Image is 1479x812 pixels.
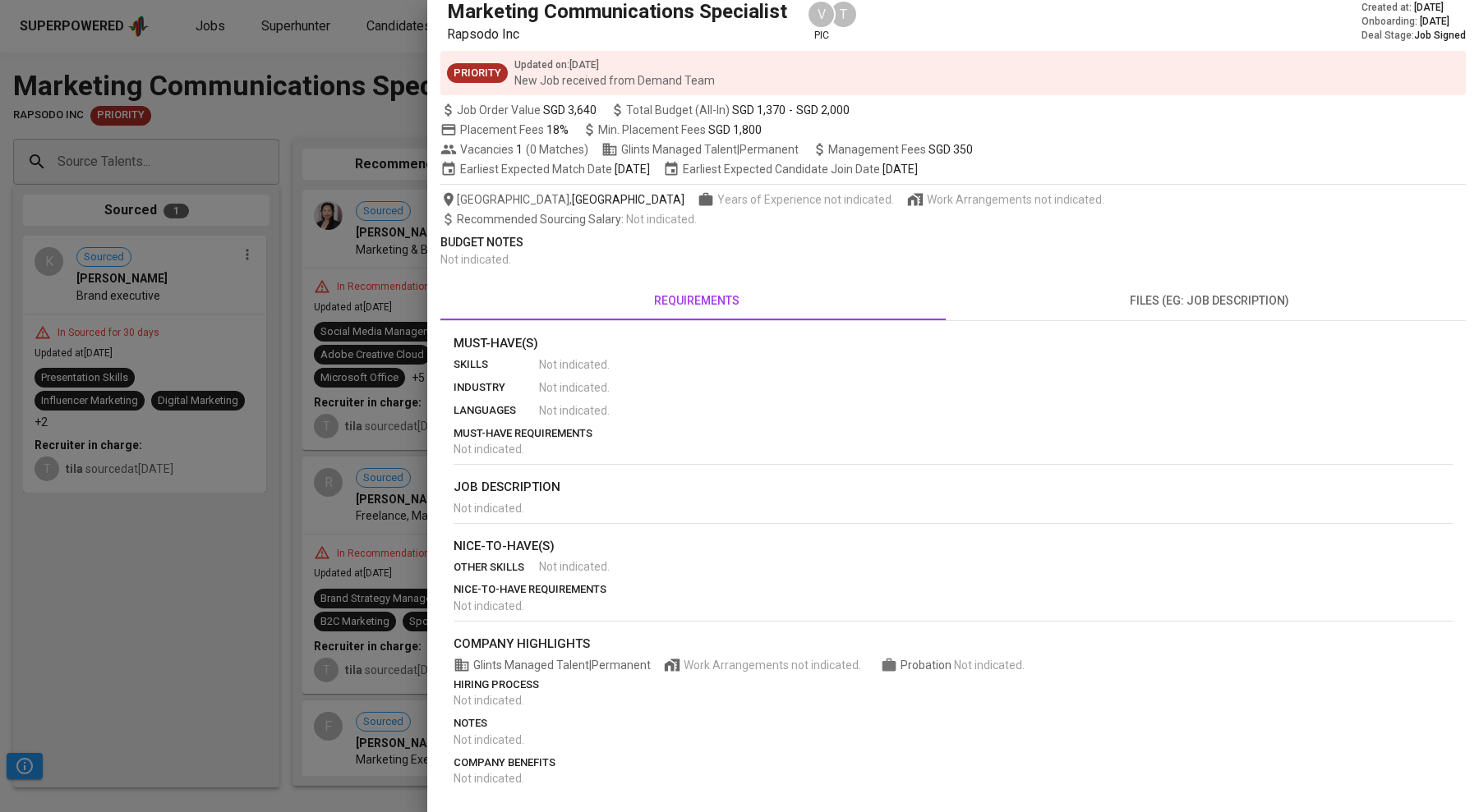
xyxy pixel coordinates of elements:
[684,657,861,673] span: Work Arrangements not indicated.
[539,379,610,396] span: Not indicated .
[539,356,610,373] span: Not indicated .
[1414,1,1444,15] span: [DATE]
[440,161,650,177] span: Earliest Expected Match Date
[572,191,684,208] span: [GEOGRAPHIC_DATA]
[663,161,918,177] span: Earliest Expected Candidate Join Date
[954,658,1025,672] span: Not indicated .
[454,379,539,396] p: industry
[828,143,973,156] span: Management Fees
[601,141,799,158] span: Glints Managed Talent | Permanent
[454,733,524,746] span: Not indicated .
[1414,30,1466,41] span: Job Signed
[539,558,610,575] span: Not indicated .
[454,356,539,373] p: skills
[1362,1,1466,15] div: Created at :
[454,443,524,456] span: Not indicated .
[454,502,524,515] span: Not indicated .
[514,141,523,158] span: 1
[454,559,539,576] p: other skills
[927,191,1104,208] span: Work Arrangements not indicated.
[454,599,524,612] span: Not indicated .
[514,57,715,72] p: Updated on : [DATE]
[546,123,569,136] span: 18%
[454,772,524,785] span: Not indicated .
[460,123,569,136] span: Placement Fees
[732,102,786,118] span: SGD 1,370
[539,402,610,419] span: Not indicated .
[454,537,1453,556] p: nice-to-have(s)
[1420,15,1449,29] span: [DATE]
[454,715,1453,732] p: notes
[454,334,1453,353] p: Must-Have(s)
[454,755,1453,771] p: company benefits
[626,213,697,226] span: Not indicated .
[796,102,850,118] span: SGD 2,000
[610,102,850,118] span: Total Budget (All-In)
[543,102,597,118] span: SGD 3,640
[717,191,894,208] span: Years of Experience not indicated.
[882,161,918,177] span: [DATE]
[789,102,793,118] span: -
[598,123,762,136] span: Min. Placement Fees
[454,478,1453,497] p: job description
[901,658,954,672] span: Probation
[447,26,519,42] span: Rapsodo Inc
[615,161,650,177] span: [DATE]
[440,102,597,118] span: Job Order Value
[1362,29,1466,43] div: Deal Stage :
[963,291,1456,311] span: files (eg: job description)
[440,234,1466,251] p: Budget Notes
[440,191,684,208] span: [GEOGRAPHIC_DATA] ,
[454,425,1453,442] p: must-have requirements
[457,213,626,226] span: Recommended Sourcing Salary :
[454,677,1453,693] p: hiring process
[708,123,762,136] span: SGD 1,800
[454,581,1453,598] p: nice-to-have requirements
[454,635,1453,654] p: company highlights
[440,253,511,266] span: Not indicated .
[454,657,651,673] span: Glints Managed Talent | Permanent
[928,143,973,156] span: SGD 350
[1362,15,1466,29] div: Onboarding :
[450,291,943,311] span: requirements
[454,694,524,707] span: Not indicated .
[447,66,508,81] span: Priority
[440,141,588,158] span: Vacancies ( 0 Matches )
[454,402,539,419] p: languages
[514,72,715,89] p: New Job received from Demand Team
